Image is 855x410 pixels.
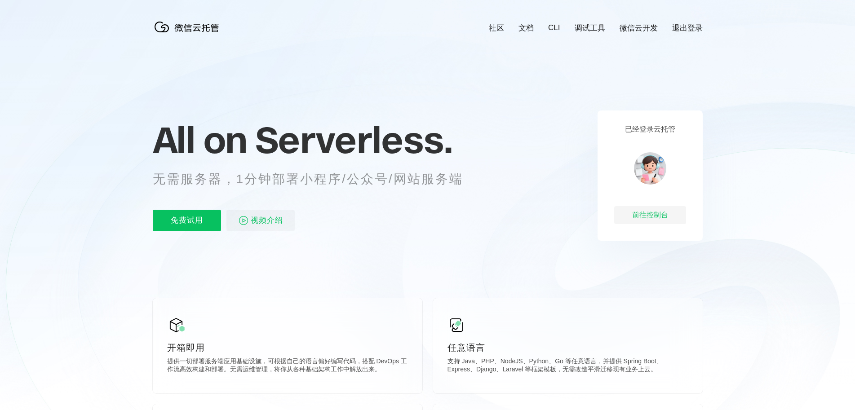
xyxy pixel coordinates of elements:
[153,18,225,36] img: 微信云托管
[251,210,283,231] span: 视频介绍
[153,30,225,37] a: 微信云托管
[672,23,703,33] a: 退出登录
[153,170,480,188] p: 无需服务器，1分钟部署小程序/公众号/网站服务端
[238,215,249,226] img: video_play.svg
[620,23,658,33] a: 微信云开发
[625,125,675,134] p: 已经登录云托管
[447,341,688,354] p: 任意语言
[153,117,247,162] span: All on
[548,23,560,32] a: CLI
[255,117,452,162] span: Serverless.
[153,210,221,231] p: 免费试用
[167,357,408,375] p: 提供一切部署服务端应用基础设施，可根据自己的语言偏好编写代码，搭配 DevOps 工作流高效构建和部署。无需运维管理，将你从各种基础架构工作中解放出来。
[518,23,534,33] a: 文档
[614,206,686,224] div: 前往控制台
[575,23,605,33] a: 调试工具
[447,357,688,375] p: 支持 Java、PHP、NodeJS、Python、Go 等任意语言，并提供 Spring Boot、Express、Django、Laravel 等框架模板，无需改造平滑迁移现有业务上云。
[167,341,408,354] p: 开箱即用
[489,23,504,33] a: 社区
